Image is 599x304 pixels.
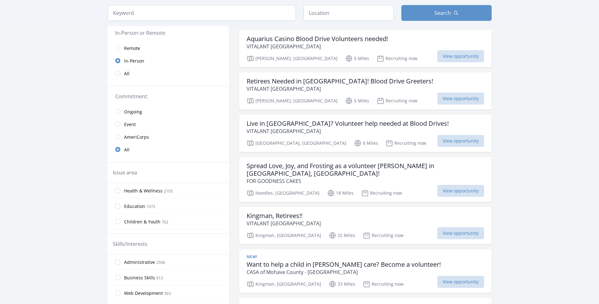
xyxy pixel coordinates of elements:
span: 2103 [164,188,173,194]
span: 762 [162,219,168,225]
p: [PERSON_NAME], [GEOGRAPHIC_DATA] [247,97,338,105]
span: Business Skills [124,275,155,281]
a: AmeriCorps [108,131,229,143]
a: Spread Love, Joy, and Frosting as a volunteer [PERSON_NAME] in [GEOGRAPHIC_DATA], [GEOGRAPHIC_DAT... [239,157,492,202]
p: [PERSON_NAME], [GEOGRAPHIC_DATA] [247,55,338,62]
p: 18 Miles [327,189,354,197]
h3: Aquarius Casino Blood Drive Volunteers needed! [247,35,388,43]
button: Search [401,5,492,21]
p: Kingman, [GEOGRAPHIC_DATA] [247,280,321,288]
p: 5 Miles [345,55,369,62]
h3: Want to help a child in [PERSON_NAME] care? Become a volunteer! [247,261,441,268]
p: Recruiting now [361,189,402,197]
p: VITALANT [GEOGRAPHIC_DATA] [247,43,388,50]
input: Children & Youth 762 [115,219,120,224]
a: Retirees Needed in [GEOGRAPHIC_DATA]! Blood Drive Greeters! VITALANT [GEOGRAPHIC_DATA] [PERSON_NA... [239,72,492,110]
a: All [108,143,229,156]
input: Health & Wellness 2103 [115,188,120,193]
legend: Skills/Interests [113,240,147,248]
p: [GEOGRAPHIC_DATA], [GEOGRAPHIC_DATA] [247,139,346,147]
a: Ongoing [108,105,229,118]
span: All [124,147,129,153]
input: Web Development 563 [115,290,120,295]
h3: Retirees Needed in [GEOGRAPHIC_DATA]! Blood Drive Greeters! [247,77,433,85]
p: Needles, [GEOGRAPHIC_DATA] [247,189,320,197]
p: CASA of Mohave County - [GEOGRAPHIC_DATA] [247,268,441,276]
p: VITALANT [GEOGRAPHIC_DATA] [247,85,433,93]
span: View opportunity [437,50,484,62]
legend: Issue area [113,169,137,176]
input: Administrative 2500 [115,259,120,264]
span: Education [124,203,145,210]
span: Web Development [124,290,163,296]
h3: Kingman, Retirees!! [247,212,321,220]
p: Recruiting now [386,139,426,147]
p: VITALANT [GEOGRAPHIC_DATA] [247,220,321,227]
input: Location [303,5,394,21]
input: Education 1072 [115,204,120,209]
p: 6 Miles [354,139,378,147]
a: Live in [GEOGRAPHIC_DATA]? Volunteer help needed at Blood Drives! VITALANT [GEOGRAPHIC_DATA] [GEO... [239,115,492,152]
p: VITALANT [GEOGRAPHIC_DATA] [247,127,449,135]
span: Remote [124,45,140,52]
h3: Live in [GEOGRAPHIC_DATA]? Volunteer help needed at Blood Drives! [247,120,449,127]
span: All [124,70,129,77]
p: Kingman, [GEOGRAPHIC_DATA] [247,232,321,239]
span: Administrative [124,259,155,265]
span: Ongoing [124,109,142,115]
span: Event [124,121,136,128]
span: View opportunity [437,93,484,105]
span: 563 [164,291,171,296]
a: Kingman, Retirees!! VITALANT [GEOGRAPHIC_DATA] Kingman, [GEOGRAPHIC_DATA] 32 Miles Recruiting now... [239,207,492,244]
span: View opportunity [437,135,484,147]
span: Children & Youth [124,219,160,225]
span: View opportunity [437,276,484,288]
p: Recruiting now [363,232,404,239]
input: Business Skills 613 [115,275,120,280]
span: Health & Wellness [124,188,163,194]
span: In-Person [124,58,144,64]
p: 5 Miles [345,97,369,105]
legend: Commitment: [115,93,221,100]
a: In-Person [108,54,229,67]
a: Remote [108,42,229,54]
input: Keyword [108,5,296,21]
span: View opportunity [437,185,484,197]
span: 613 [156,275,163,281]
legend: In-Person or Remote: [115,29,221,37]
h3: Spread Love, Joy, and Frosting as a volunteer [PERSON_NAME] in [GEOGRAPHIC_DATA], [GEOGRAPHIC_DATA]! [247,162,484,177]
p: Recruiting now [363,280,404,288]
span: Search [434,9,451,17]
p: Recruiting now [377,55,417,62]
p: Recruiting now [377,97,417,105]
span: AmeriCorps [124,134,149,140]
span: View opportunity [437,227,484,239]
a: Event [108,118,229,131]
span: 2500 [156,260,165,265]
span: 1072 [147,204,155,209]
p: 32 Miles [329,232,355,239]
span: New! [247,254,257,259]
a: Aquarius Casino Blood Drive Volunteers needed! VITALANT [GEOGRAPHIC_DATA] [PERSON_NAME], [GEOGRAP... [239,30,492,67]
a: All [108,67,229,80]
p: FOR GOODNESS CAKES [247,177,484,185]
p: 33 Miles [329,280,355,288]
a: New! Want to help a child in [PERSON_NAME] care? Become a volunteer! CASA of Mohave County - [GEO... [239,249,492,293]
